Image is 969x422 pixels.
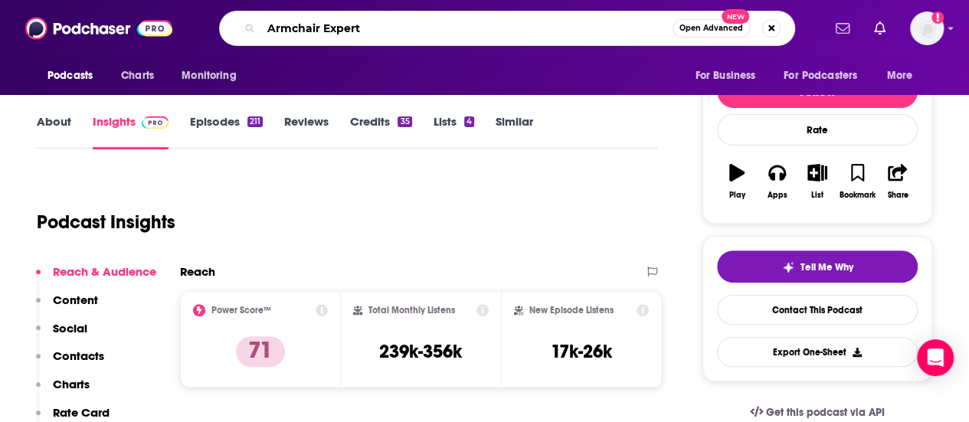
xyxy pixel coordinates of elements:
button: Export One-Sheet [717,337,918,367]
div: Share [887,191,908,200]
a: Episodes211 [190,114,263,149]
div: 211 [247,116,263,127]
h3: 239k-356k [379,340,462,363]
button: open menu [774,61,879,90]
button: Social [36,321,87,349]
img: Podchaser Pro [142,116,169,129]
button: Contacts [36,348,104,377]
button: open menu [684,61,774,90]
div: Apps [768,191,787,200]
span: Logged in as calellac [910,11,944,45]
svg: Add a profile image [931,11,944,24]
h2: Power Score™ [211,305,271,316]
div: 4 [464,116,474,127]
p: Reach & Audience [53,264,156,279]
button: open menu [171,61,256,90]
p: Rate Card [53,405,110,420]
div: Rate [717,114,918,146]
div: List [811,191,823,200]
span: For Business [695,65,755,87]
p: Contacts [53,348,104,363]
div: 35 [398,116,411,127]
img: tell me why sparkle [782,261,794,273]
button: Show profile menu [910,11,944,45]
span: Open Advanced [679,25,743,32]
a: Show notifications dropdown [868,15,892,41]
button: Apps [757,154,797,209]
span: For Podcasters [784,65,857,87]
h2: New Episode Listens [529,305,614,316]
button: List [797,154,837,209]
span: Podcasts [47,65,93,87]
h2: Total Monthly Listens [368,305,455,316]
a: Show notifications dropdown [830,15,856,41]
img: Podchaser - Follow, Share and Rate Podcasts [25,14,172,43]
button: Open AdvancedNew [673,19,750,38]
div: Bookmark [840,191,876,200]
span: Monitoring [182,65,236,87]
p: Charts [53,377,90,391]
button: open menu [876,61,932,90]
a: Contact This Podcast [717,295,918,325]
p: Social [53,321,87,335]
h3: 17k-26k [551,340,612,363]
img: User Profile [910,11,944,45]
button: Bookmark [837,154,877,209]
span: More [887,65,913,87]
a: Charts [111,61,163,90]
span: Charts [121,65,154,87]
button: Charts [36,377,90,405]
h1: Podcast Insights [37,211,175,234]
a: Similar [496,114,533,149]
button: open menu [37,61,113,90]
div: Open Intercom Messenger [917,339,954,376]
a: InsightsPodchaser Pro [93,114,169,149]
p: Content [53,293,98,307]
button: tell me why sparkleTell Me Why [717,250,918,283]
span: Get this podcast via API [766,406,885,419]
div: Search podcasts, credits, & more... [219,11,795,46]
a: Credits35 [350,114,411,149]
button: Reach & Audience [36,264,156,293]
a: About [37,114,71,149]
h2: Reach [180,264,215,279]
div: Play [729,191,745,200]
button: Play [717,154,757,209]
a: Lists4 [434,114,474,149]
input: Search podcasts, credits, & more... [261,16,673,41]
button: Content [36,293,98,321]
a: Reviews [284,114,329,149]
p: 71 [236,336,285,367]
span: Tell Me Why [800,261,853,273]
button: Share [878,154,918,209]
span: New [722,9,749,24]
